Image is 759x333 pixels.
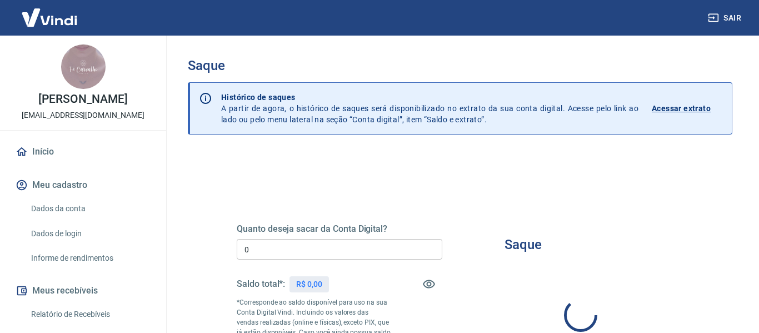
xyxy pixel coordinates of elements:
a: Início [13,140,153,164]
p: [PERSON_NAME] [38,93,127,105]
button: Meus recebíveis [13,279,153,303]
h3: Saque [188,58,732,73]
p: R$ 0,00 [296,279,322,290]
a: Dados de login [27,222,153,245]
p: Histórico de saques [221,92,638,103]
button: Sair [706,8,746,28]
img: Vindi [13,1,86,34]
p: [EMAIL_ADDRESS][DOMAIN_NAME] [22,110,144,121]
a: Acessar extrato [652,92,723,125]
a: Informe de rendimentos [27,247,153,270]
button: Meu cadastro [13,173,153,197]
p: A partir de agora, o histórico de saques será disponibilizado no extrato da sua conta digital. Ac... [221,92,638,125]
a: Dados da conta [27,197,153,220]
img: 1b4bea94-c120-4b4c-8eec-bcd978d9010d.jpeg [61,44,106,89]
h3: Saque [505,237,542,252]
p: Acessar extrato [652,103,711,114]
h5: Quanto deseja sacar da Conta Digital? [237,223,442,235]
a: Relatório de Recebíveis [27,303,153,326]
h5: Saldo total*: [237,279,285,290]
